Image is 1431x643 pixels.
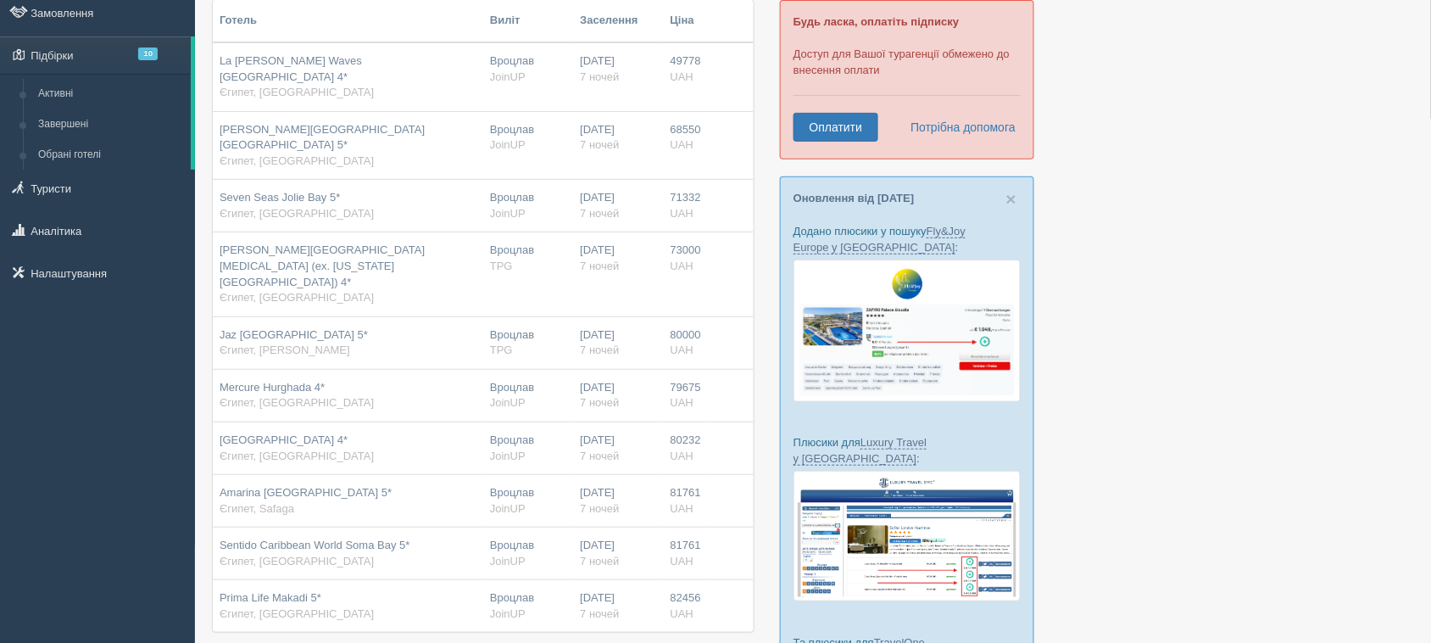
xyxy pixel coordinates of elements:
span: TPG [490,344,513,356]
b: Будь ласка, оплатіть підписку [793,15,959,28]
span: 7 ночей [580,207,619,220]
img: luxury-travel-%D0%BF%D0%BE%D0%B4%D0%B1%D0%BE%D1%80%D0%BA%D0%B0-%D1%81%D1%80%D0%BC-%D0%B4%D0%BB%D1... [793,471,1021,601]
span: 7 ночей [580,555,619,568]
span: 80232 [671,433,701,446]
span: [GEOGRAPHIC_DATA] 4* [220,433,348,446]
a: Обрані готелі [31,140,191,171]
span: UAH [671,344,693,356]
span: 7 ночей [580,396,619,409]
span: Єгипет, [PERSON_NAME] [220,344,350,356]
span: TPG [490,260,513,272]
div: [DATE] [580,590,656,622]
span: UAH [671,70,693,83]
span: JoinUP [490,450,526,462]
span: Єгипет, [GEOGRAPHIC_DATA] [220,607,374,620]
a: Активні [31,79,191,109]
span: UAH [671,450,693,462]
div: [DATE] [580,433,656,464]
span: JoinUP [490,138,526,151]
div: Вроцлав [490,590,566,622]
a: Luxury Travel у [GEOGRAPHIC_DATA] [793,436,927,466]
span: Seven Seas Jolie Bay 5* [220,191,340,204]
span: 71332 [671,191,701,204]
span: 10 [138,48,158,60]
span: Єгипет, Safaga [220,502,294,515]
div: [DATE] [580,538,656,569]
span: 80000 [671,328,701,341]
div: Вроцлав [490,380,566,411]
a: Завершені [31,109,191,140]
span: [PERSON_NAME][GEOGRAPHIC_DATA] [GEOGRAPHIC_DATA] 5* [220,123,425,152]
span: 81761 [671,539,701,551]
span: La [PERSON_NAME] Waves [GEOGRAPHIC_DATA] 4* [220,54,362,83]
span: 81761 [671,486,701,499]
a: Оплатити [793,113,878,142]
span: UAH [671,607,693,620]
div: [DATE] [580,122,656,154]
span: UAH [671,555,693,568]
div: [DATE] [580,190,656,221]
span: Amarina [GEOGRAPHIC_DATA] 5* [220,486,392,499]
div: Вроцлав [490,538,566,569]
span: JoinUP [490,607,526,620]
span: Єгипет, [GEOGRAPHIC_DATA] [220,154,374,167]
span: JoinUP [490,207,526,220]
span: Єгипет, [GEOGRAPHIC_DATA] [220,450,374,462]
span: 68550 [671,123,701,136]
div: Вроцлав [490,190,566,221]
span: Єгипет, [GEOGRAPHIC_DATA] [220,207,374,220]
span: 7 ночей [580,450,619,462]
span: UAH [671,207,693,220]
span: JoinUP [490,555,526,568]
span: Jaz [GEOGRAPHIC_DATA] 5* [220,328,368,341]
div: [DATE] [580,380,656,411]
div: [DATE] [580,485,656,517]
span: 7 ночей [580,260,619,272]
span: UAH [671,260,693,272]
span: 49778 [671,54,701,67]
p: Плюсики для : [793,434,1021,467]
span: JoinUP [490,502,526,515]
span: 7 ночей [580,344,619,356]
div: [DATE] [580,327,656,359]
img: fly-joy-de-proposal-crm-for-travel-agency.png [793,260,1021,402]
span: 73000 [671,243,701,256]
span: 7 ночей [580,607,619,620]
a: Оновлення від [DATE] [793,192,915,204]
span: 7 ночей [580,70,619,83]
p: Додано плюсики у пошуку : [793,223,1021,255]
span: [PERSON_NAME][GEOGRAPHIC_DATA][MEDICAL_DATA] (ex. [US_STATE][GEOGRAPHIC_DATA]) 4* [220,243,425,288]
div: Вроцлав [490,433,566,464]
span: 79675 [671,381,701,394]
span: JoinUP [490,70,526,83]
div: Вроцлав [490,243,566,274]
span: JoinUP [490,396,526,409]
span: 82456 [671,591,701,604]
span: UAH [671,138,693,151]
span: × [1006,189,1016,209]
span: Єгипет, [GEOGRAPHIC_DATA] [220,291,374,304]
button: Close [1006,190,1016,208]
span: UAH [671,396,693,409]
a: Потрібна допомога [899,113,1016,142]
span: Sentido Caribbean World Soma Bay 5* [220,539,410,551]
div: [DATE] [580,243,656,274]
div: Вроцлав [490,327,566,359]
span: Єгипет, [GEOGRAPHIC_DATA] [220,396,374,409]
span: Prima Life Makadi 5* [220,591,321,604]
span: Mercure Hurghada 4* [220,381,325,394]
div: Вроцлав [490,485,566,517]
div: Вроцлав [490,122,566,154]
span: Єгипет, [GEOGRAPHIC_DATA] [220,555,374,568]
div: Вроцлав [490,53,566,85]
span: UAH [671,502,693,515]
span: Єгипет, [GEOGRAPHIC_DATA] [220,86,374,98]
div: [DATE] [580,53,656,85]
span: 7 ночей [580,502,619,515]
a: Fly&Joy Europe у [GEOGRAPHIC_DATA] [793,225,966,254]
span: 7 ночей [580,138,619,151]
